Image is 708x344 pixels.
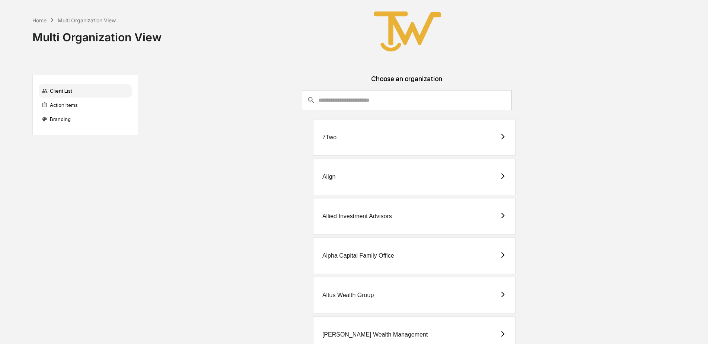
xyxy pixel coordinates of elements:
[322,252,394,259] div: Alpha Capital Family Office
[322,213,392,220] div: Allied Investment Advisors
[322,134,337,141] div: 7Two
[58,17,116,23] div: Multi Organization View
[32,25,162,44] div: Multi Organization View
[322,173,336,180] div: Align
[144,75,670,90] div: Choose an organization
[370,6,445,57] img: True West
[39,84,132,98] div: Client List
[322,331,428,338] div: [PERSON_NAME] Wealth Management
[39,98,132,112] div: Action Items
[302,90,512,110] div: consultant-dashboard__filter-organizations-search-bar
[322,292,374,299] div: Altus Wealth Group
[39,112,132,126] div: Branding
[32,17,47,23] div: Home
